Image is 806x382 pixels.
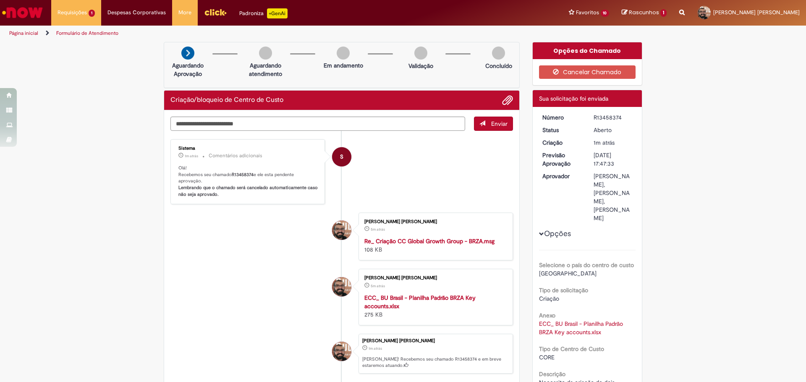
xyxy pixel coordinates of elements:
[245,61,286,78] p: Aguardando atendimento
[539,312,555,319] b: Anexo
[239,8,288,18] div: Padroniza
[209,152,262,159] small: Comentários adicionais
[364,275,504,281] div: [PERSON_NAME] [PERSON_NAME]
[9,30,38,36] a: Página inicial
[576,8,599,17] span: Favoritos
[594,139,615,146] time: 28/08/2025 14:47:33
[594,172,633,222] div: [PERSON_NAME], [PERSON_NAME], [PERSON_NAME]
[660,9,667,17] span: 1
[713,9,800,16] span: [PERSON_NAME] [PERSON_NAME]
[364,219,504,224] div: [PERSON_NAME] [PERSON_NAME]
[362,356,508,369] p: [PERSON_NAME]! Recebemos seu chamado R13458374 e em breve estaremos atuando.
[539,370,565,378] b: Descrição
[170,117,465,131] textarea: Digite sua mensagem aqui...
[539,353,555,361] span: CORE
[492,47,505,60] img: img-circle-grey.png
[185,153,198,159] time: 28/08/2025 14:47:47
[178,185,319,197] b: Lembrando que o chamado será cancelado automaticamente caso não seja aprovado.
[594,138,633,147] div: 28/08/2025 14:47:33
[371,227,385,232] span: 5m atrás
[539,270,597,277] span: [GEOGRAPHIC_DATA]
[371,227,385,232] time: 28/08/2025 14:43:38
[536,172,588,180] dt: Aprovador
[267,8,288,18] p: +GenAi
[178,146,318,151] div: Sistema
[170,334,513,374] li: Lucas Alfeu Sabbatine Domingos
[536,138,588,147] dt: Criação
[89,10,95,17] span: 1
[332,342,351,361] div: Lucas Alfeu Sabbatine Domingos
[485,62,512,70] p: Concluído
[181,47,194,60] img: arrow-next.png
[408,62,433,70] p: Validação
[364,294,476,310] a: ECC_ BU Brasil - Planilha Padrão BRZA Key accounts.xlsx
[6,26,531,41] ul: Trilhas de página
[539,345,604,353] b: Tipo de Centro de Custo
[369,346,382,351] span: 1m atrás
[332,277,351,296] div: Lucas Alfeu Sabbatine Domingos
[536,126,588,134] dt: Status
[474,117,513,131] button: Enviar
[178,165,318,198] p: Olá! Recebemos seu chamado e ele esta pendente aprovação.
[539,65,636,79] button: Cancelar Chamado
[324,61,363,70] p: Em andamento
[622,9,667,17] a: Rascunhos
[539,320,625,336] a: Download de ECC_ BU Brasil - Planilha Padrão BRZA Key accounts.xlsx
[1,4,44,21] img: ServiceNow
[178,8,191,17] span: More
[185,153,198,159] span: 1m atrás
[362,338,508,343] div: [PERSON_NAME] [PERSON_NAME]
[594,151,633,168] div: [DATE] 17:47:33
[539,295,559,302] span: Criação
[364,237,495,245] a: Re_ Criação CC Global Growth Group - BRZA.msg
[364,294,504,319] div: 275 KB
[332,221,351,240] div: Lucas Alfeu Sabbatine Domingos
[170,96,283,104] h2: Criação/bloqueio de Centro de Custo Histórico de tíquete
[371,283,385,288] span: 5m atrás
[601,10,610,17] span: 10
[491,120,508,127] span: Enviar
[337,47,350,60] img: img-circle-grey.png
[56,30,118,36] a: Formulário de Atendimento
[340,147,343,167] span: S
[204,6,227,18] img: click_logo_yellow_360x200.png
[107,8,166,17] span: Despesas Corporativas
[502,95,513,106] button: Adicionar anexos
[167,61,208,78] p: Aguardando Aprovação
[536,151,588,168] dt: Previsão Aprovação
[594,139,615,146] span: 1m atrás
[232,172,254,178] b: R13458374
[364,237,504,254] div: 108 KB
[332,147,351,166] div: System
[58,8,87,17] span: Requisições
[539,286,588,294] b: Tipo de solicitação
[539,261,634,269] b: Selecione o país do centro de custo
[533,42,642,59] div: Opções do Chamado
[539,95,608,102] span: Sua solicitação foi enviada
[594,126,633,134] div: Aberto
[371,283,385,288] time: 28/08/2025 14:43:23
[594,113,633,122] div: R13458374
[414,47,427,60] img: img-circle-grey.png
[536,113,588,122] dt: Número
[259,47,272,60] img: img-circle-grey.png
[369,346,382,351] time: 28/08/2025 14:47:33
[629,8,659,16] span: Rascunhos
